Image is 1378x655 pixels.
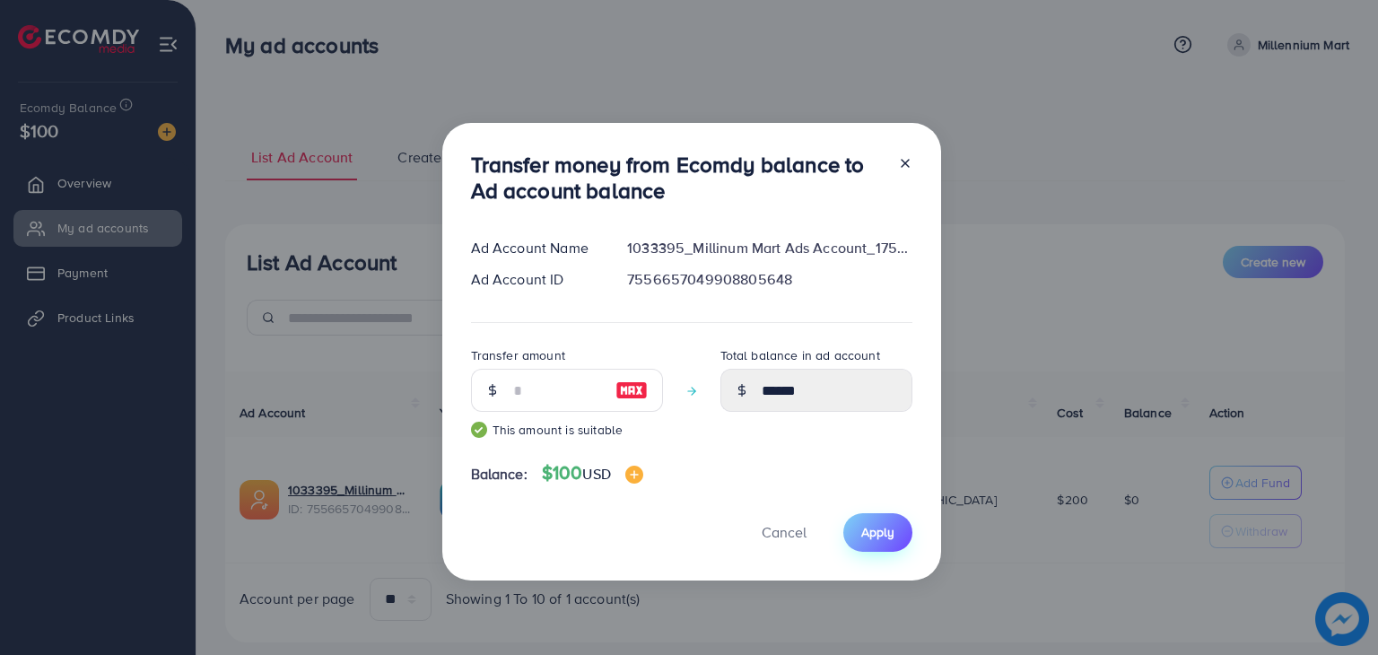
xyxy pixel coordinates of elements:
div: 7556657049908805648 [613,269,926,290]
label: Transfer amount [471,346,565,364]
label: Total balance in ad account [720,346,880,364]
div: Ad Account Name [457,238,614,258]
img: guide [471,422,487,438]
div: Ad Account ID [457,269,614,290]
small: This amount is suitable [471,421,663,439]
span: Balance: [471,464,528,485]
h3: Transfer money from Ecomdy balance to Ad account balance [471,152,884,204]
img: image [615,380,648,401]
div: 1033395_Millinum Mart Ads Account_1759421363871 [613,238,926,258]
img: image [625,466,643,484]
button: Cancel [739,513,829,552]
h4: $100 [542,462,643,485]
button: Apply [843,513,912,552]
span: USD [582,464,610,484]
span: Cancel [762,522,807,542]
span: Apply [861,523,894,541]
